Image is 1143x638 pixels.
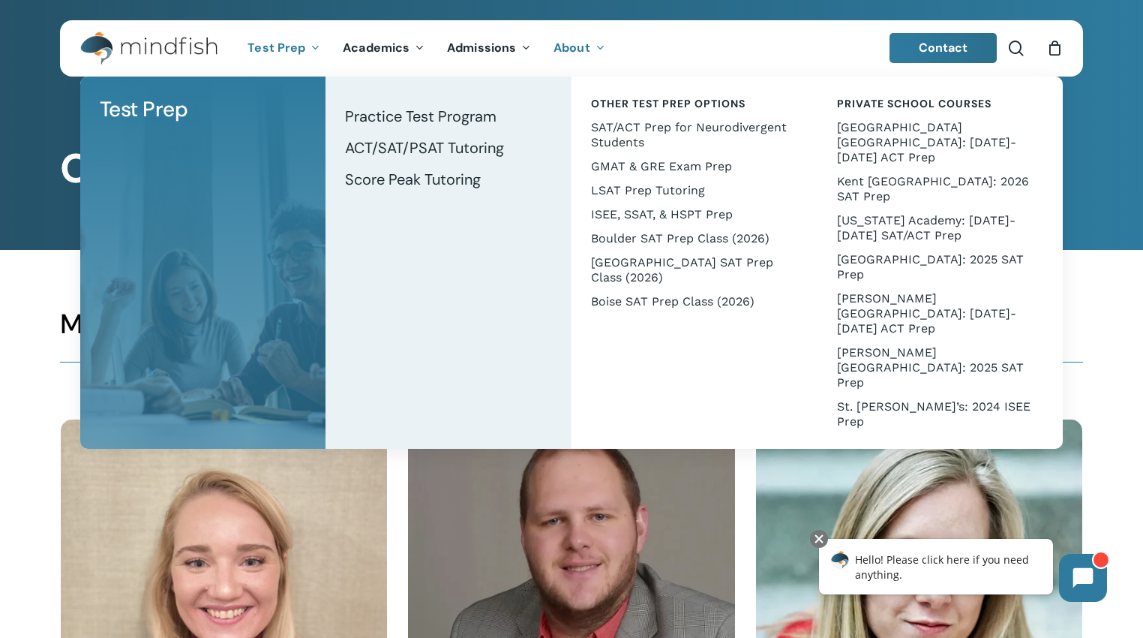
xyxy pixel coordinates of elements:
span: Boise SAT Prep Class (2026) [591,294,754,308]
a: Contact [889,33,997,63]
h3: Mindfish Leadership & Admin Team [60,307,1082,342]
a: Practice Test Program [340,101,556,132]
span: [PERSON_NAME][GEOGRAPHIC_DATA]: [DATE]-[DATE] ACT Prep [837,291,1016,336]
span: Other Test Prep Options [591,97,745,110]
span: Boulder SAT Prep Class (2026) [591,231,769,245]
a: Score Peak Tutoring [340,164,556,195]
span: [GEOGRAPHIC_DATA] SAT Prep Class (2026) [591,255,773,284]
h1: Our Team [60,145,1082,193]
span: About [553,40,590,56]
span: Practice Test Program [345,107,496,126]
a: [PERSON_NAME][GEOGRAPHIC_DATA]: 2025 SAT Prep [832,341,1048,395]
span: [GEOGRAPHIC_DATA]: 2025 SAT Prep [837,252,1024,281]
span: Test Prep [247,40,305,56]
a: Cart [1046,40,1063,56]
a: [PERSON_NAME][GEOGRAPHIC_DATA]: [DATE]-[DATE] ACT Prep [832,287,1048,341]
a: About [542,42,616,55]
a: LSAT Prep Tutoring [586,179,802,203]
a: [GEOGRAPHIC_DATA] SAT Prep Class (2026) [586,251,802,290]
a: [US_STATE] Academy: [DATE]-[DATE] SAT/ACT Prep [832,209,1048,248]
span: Academics [343,40,409,56]
a: ACT/SAT/PSAT Tutoring [340,132,556,164]
a: [GEOGRAPHIC_DATA] [GEOGRAPHIC_DATA]: [DATE]-[DATE] ACT Prep [832,116,1048,170]
span: ACT/SAT/PSAT Tutoring [345,138,504,158]
span: Kent [GEOGRAPHIC_DATA]: 2026 SAT Prep [837,174,1029,203]
span: ISEE, SSAT, & HSPT Prep [591,207,733,221]
a: [GEOGRAPHIC_DATA]: 2025 SAT Prep [832,248,1048,287]
span: GMAT & GRE Exam Prep [591,159,732,173]
span: [US_STATE] Academy: [DATE]-[DATE] SAT/ACT Prep [837,213,1015,242]
span: Private School Courses [837,97,991,110]
span: [PERSON_NAME][GEOGRAPHIC_DATA]: 2025 SAT Prep [837,345,1024,390]
iframe: Chatbot [803,527,1122,617]
span: Score Peak Tutoring [345,170,481,189]
nav: Main Menu [236,20,616,77]
span: Test Prep [100,95,188,123]
a: Academics [331,42,436,55]
a: Test Prep [95,92,311,128]
a: Kent [GEOGRAPHIC_DATA]: 2026 SAT Prep [832,170,1048,209]
a: Test Prep [236,42,331,55]
a: Admissions [436,42,542,55]
span: [GEOGRAPHIC_DATA] [GEOGRAPHIC_DATA]: [DATE]-[DATE] ACT Prep [837,120,1016,164]
a: ISEE, SSAT, & HSPT Prep [586,203,802,227]
span: St. [PERSON_NAME]’s: 2024 ISEE Prep [837,399,1030,429]
a: GMAT & GRE Exam Prep [586,155,802,179]
span: Contact [919,40,968,56]
a: St. [PERSON_NAME]’s: 2024 ISEE Prep [832,395,1048,434]
a: Boulder SAT Prep Class (2026) [586,227,802,251]
a: Other Test Prep Options [586,92,802,116]
span: SAT/ACT Prep for Neurodivergent Students [591,120,787,149]
a: Private School Courses [832,92,1048,116]
span: Admissions [447,40,516,56]
header: Main Menu [60,20,1083,77]
a: SAT/ACT Prep for Neurodivergent Students [586,116,802,155]
a: Boise SAT Prep Class (2026) [586,290,802,314]
span: LSAT Prep Tutoring [591,183,705,197]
